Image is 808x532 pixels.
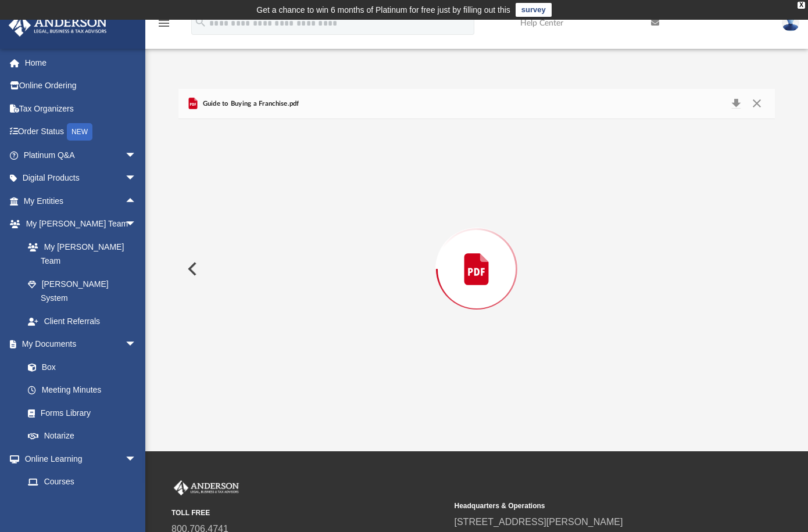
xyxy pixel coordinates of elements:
[16,355,142,379] a: Box
[8,167,154,190] a: Digital Productsarrow_drop_down
[178,89,775,419] div: Preview
[256,3,510,17] div: Get a chance to win 6 months of Platinum for free just by filling out this
[16,470,148,494] a: Courses
[171,508,446,518] small: TOLL FREE
[782,15,799,31] img: User Pic
[5,14,110,37] img: Anderson Advisors Platinum Portal
[125,447,148,471] span: arrow_drop_down
[16,310,148,333] a: Client Referrals
[8,447,148,470] a: Online Learningarrow_drop_down
[8,74,154,98] a: Online Ordering
[8,333,148,356] a: My Documentsarrow_drop_down
[455,517,623,527] a: [STREET_ADDRESS][PERSON_NAME]
[157,22,171,30] a: menu
[125,189,148,213] span: arrow_drop_up
[125,167,148,190] span: arrow_drop_down
[725,96,746,112] button: Download
[171,480,241,495] img: Anderson Advisors Platinum Portal
[8,189,154,213] a: My Entitiesarrow_drop_up
[8,120,154,144] a: Order StatusNEW
[8,143,154,167] a: Platinum Q&Aarrow_drop_down
[746,96,767,112] button: Close
[200,99,299,109] span: Guide to Buying a Franchise.pdf
[8,213,148,236] a: My [PERSON_NAME] Teamarrow_drop_down
[16,379,148,402] a: Meeting Minutes
[157,16,171,30] i: menu
[125,143,148,167] span: arrow_drop_down
[8,97,154,120] a: Tax Organizers
[125,333,148,357] span: arrow_drop_down
[125,213,148,236] span: arrow_drop_down
[798,2,805,9] div: close
[178,253,204,285] button: Previous File
[455,501,730,511] small: Headquarters & Operations
[194,16,207,28] i: search
[8,51,154,74] a: Home
[16,235,142,272] a: My [PERSON_NAME] Team
[16,401,142,425] a: Forms Library
[16,272,148,310] a: [PERSON_NAME] System
[516,3,552,17] a: survey
[67,123,92,141] div: NEW
[16,425,148,448] a: Notarize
